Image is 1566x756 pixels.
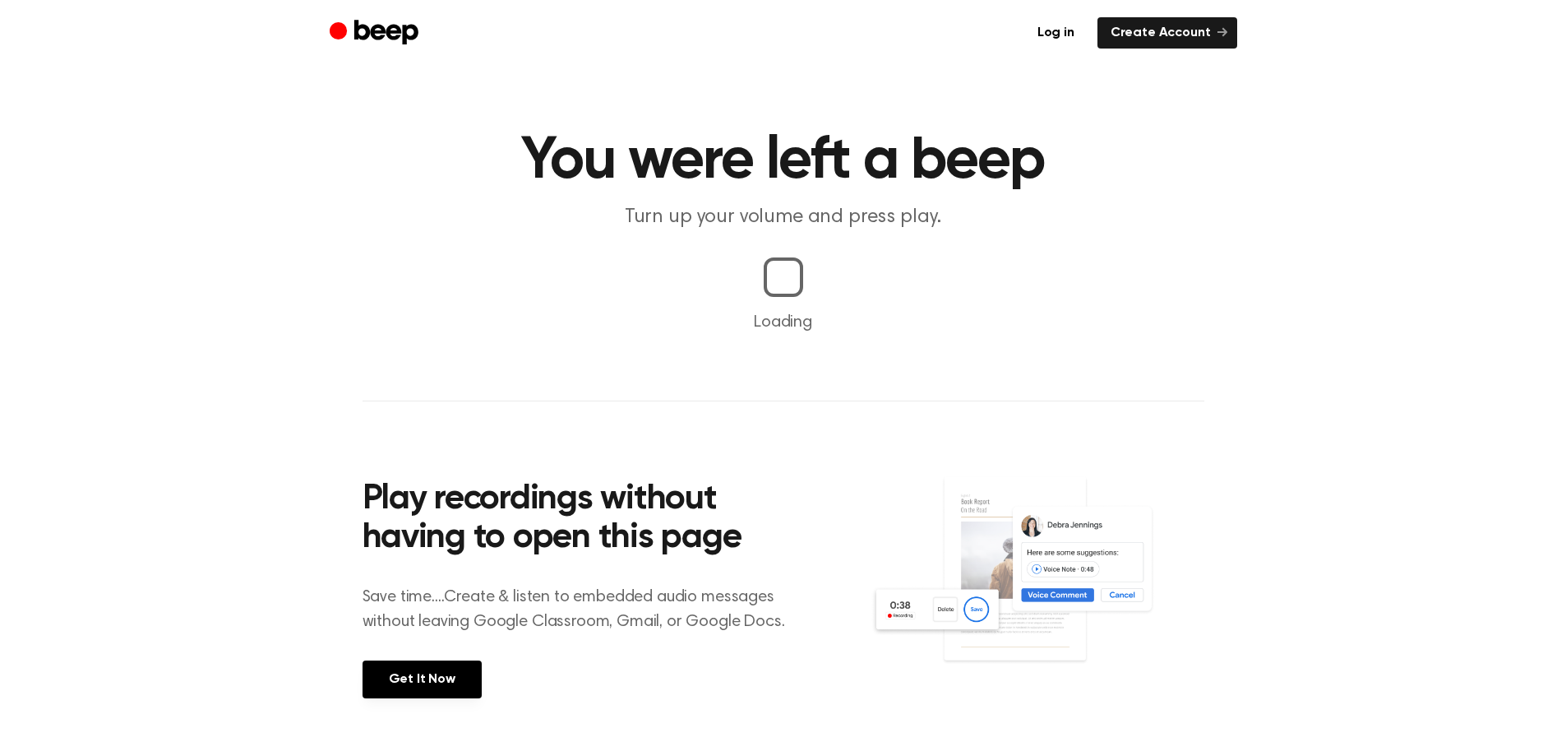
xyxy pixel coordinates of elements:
a: Beep [330,17,423,49]
img: Voice Comments on Docs and Recording Widget [871,475,1203,697]
a: Get It Now [363,661,482,698]
p: Loading [20,310,1546,335]
p: Turn up your volume and press play. [468,204,1099,231]
a: Create Account [1097,17,1237,49]
a: Log in [1024,17,1088,49]
p: Save time....Create & listen to embedded audio messages without leaving Google Classroom, Gmail, ... [363,585,806,634]
h2: Play recordings without having to open this page [363,480,806,559]
h1: You were left a beep [363,132,1204,191]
